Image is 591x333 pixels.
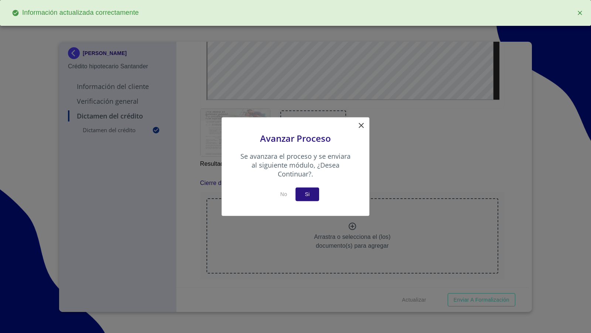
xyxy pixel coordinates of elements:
[301,190,313,199] span: Si
[572,5,588,21] button: close
[6,5,145,21] span: Información actualizada correctamente
[272,188,295,201] button: No
[275,190,293,199] span: No
[295,188,319,201] button: Si
[240,152,351,188] p: Se avanzara el proceso y se enviara al siguiente módulo, ¿Desea Continuar?.
[240,132,351,152] p: Avanzar Proceso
